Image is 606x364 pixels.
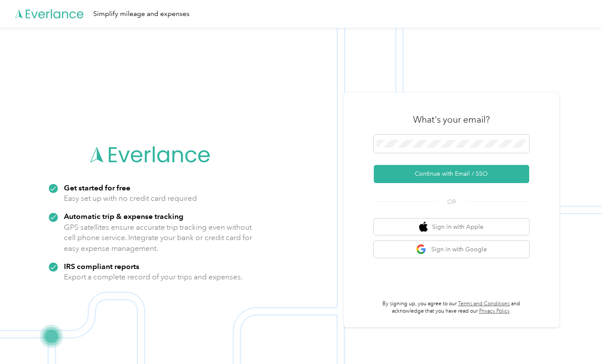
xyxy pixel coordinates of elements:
[416,244,427,255] img: google logo
[64,272,243,282] p: Export a complete record of your trips and expenses.
[64,212,183,221] strong: Automatic trip & expense tracking
[413,114,490,126] h3: What's your email?
[436,197,467,206] span: OR
[374,241,529,258] button: google logoSign in with Google
[93,9,189,19] div: Simplify mileage and expenses
[64,183,130,192] strong: Get started for free
[64,193,197,204] p: Easy set up with no credit card required
[64,262,139,271] strong: IRS compliant reports
[374,300,529,315] p: By signing up, you agree to our and acknowledge that you have read our .
[374,165,529,183] button: Continue with Email / SSO
[374,218,529,235] button: apple logoSign in with Apple
[64,222,252,254] p: GPS satellites ensure accurate trip tracking even without cell phone service. Integrate your bank...
[419,222,428,232] img: apple logo
[458,301,510,307] a: Terms and Conditions
[479,308,510,314] a: Privacy Policy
